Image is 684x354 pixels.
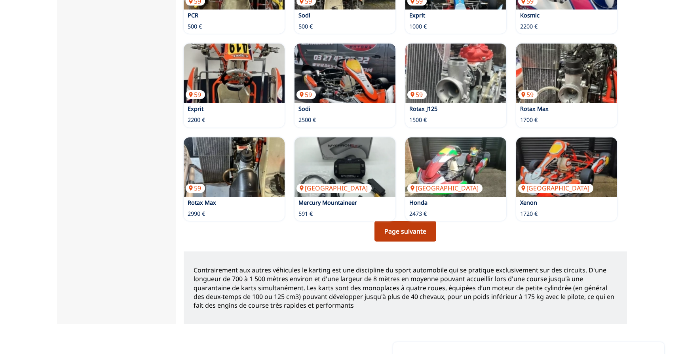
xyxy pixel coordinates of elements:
a: Mercury Mountaineer [298,199,357,206]
img: Rotax J125 [405,44,506,103]
p: [GEOGRAPHIC_DATA] [296,184,372,192]
a: Rotax Max [520,105,549,112]
a: Sodi [298,105,310,112]
a: Exprit [409,11,425,19]
p: 59 [296,90,316,99]
p: 500 € [188,23,202,30]
p: 59 [407,90,427,99]
a: Honda [409,199,427,206]
p: 2990 € [188,210,205,218]
img: Sodi [294,44,395,103]
p: 59 [518,90,538,99]
p: 59 [186,90,205,99]
a: Sodi [298,11,310,19]
img: Xenon [516,137,617,197]
p: 59 [186,184,205,192]
p: 1720 € [520,210,538,218]
p: 591 € [298,210,313,218]
a: Honda[GEOGRAPHIC_DATA] [405,137,506,197]
a: Sodi59 [294,44,395,103]
p: [GEOGRAPHIC_DATA] [407,184,483,192]
a: Rotax Max59 [184,137,285,197]
p: 2200 € [520,23,538,30]
a: PCR [188,11,198,19]
a: Exprit [188,105,203,112]
img: Rotax Max [516,44,617,103]
p: 1000 € [409,23,427,30]
p: 2473 € [409,210,427,218]
a: Xenon [520,199,537,206]
a: Rotax Max59 [516,44,617,103]
a: Rotax J125 [409,105,437,112]
img: Honda [405,137,506,197]
a: Xenon[GEOGRAPHIC_DATA] [516,137,617,197]
p: 2500 € [298,116,316,124]
p: 1700 € [520,116,538,124]
p: [GEOGRAPHIC_DATA] [518,184,593,192]
a: Rotax Max [188,199,216,206]
img: Rotax Max [184,137,285,197]
a: Exprit59 [184,44,285,103]
a: Rotax J12559 [405,44,506,103]
img: Mercury Mountaineer [294,137,395,197]
a: Mercury Mountaineer[GEOGRAPHIC_DATA] [294,137,395,197]
p: 500 € [298,23,313,30]
img: Exprit [184,44,285,103]
p: 2200 € [188,116,205,124]
a: Kosmic [520,11,540,19]
a: Page suivante [374,221,436,242]
p: 1500 € [409,116,427,124]
p: Contrairement aux autres véhicules le karting est une discipline du sport automobile qui se prati... [194,266,617,310]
